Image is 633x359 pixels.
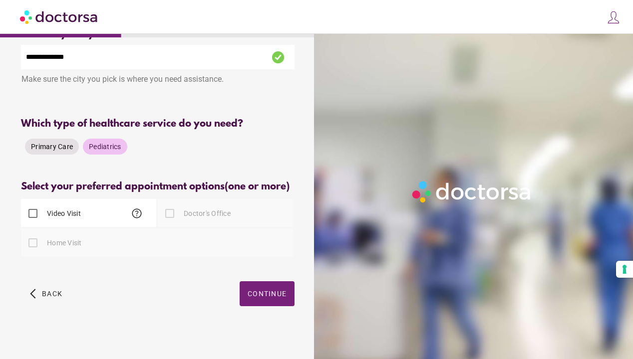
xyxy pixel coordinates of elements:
span: (one or more) [225,181,290,192]
div: Select your preferred appointment options [21,181,295,192]
div: Which type of healthcare service do you need? [21,118,295,130]
span: Primary Care [31,143,73,151]
button: Continue [240,281,295,306]
span: Continue [248,290,287,298]
span: Pediatrics [89,143,121,151]
button: Your consent preferences for tracking technologies [616,261,633,278]
span: help [131,207,143,219]
img: icons8-customer-100.png [607,10,621,24]
div: Make sure the city you pick is where you need assistance. [21,69,295,91]
button: arrow_back_ios Back [26,281,66,306]
label: Home Visit [45,238,82,248]
label: Doctor's Office [182,208,231,218]
label: Video Visit [45,208,81,218]
img: Logo-Doctorsa-trans-White-partial-flat.png [409,178,536,206]
img: Doctorsa.com [20,5,99,28]
span: Back [42,290,62,298]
